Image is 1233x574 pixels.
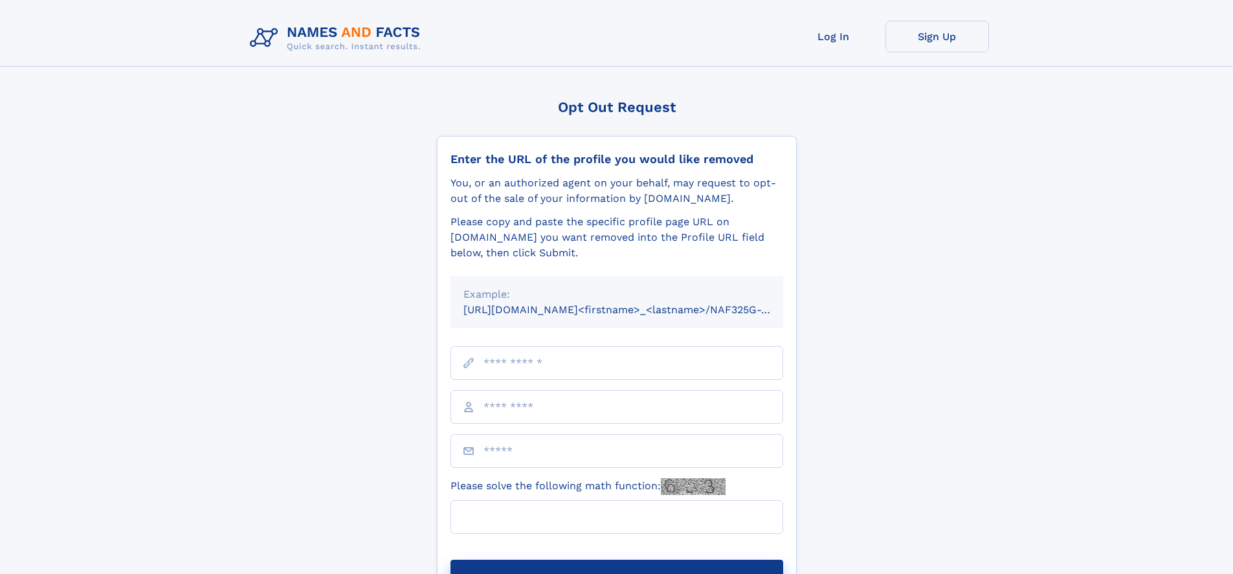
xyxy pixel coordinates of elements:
[450,152,783,166] div: Enter the URL of the profile you would like removed
[437,99,797,115] div: Opt Out Request
[450,214,783,261] div: Please copy and paste the specific profile page URL on [DOMAIN_NAME] you want removed into the Pr...
[245,21,431,56] img: Logo Names and Facts
[782,21,885,52] a: Log In
[885,21,989,52] a: Sign Up
[463,287,770,302] div: Example:
[450,478,726,495] label: Please solve the following math function:
[463,304,808,316] small: [URL][DOMAIN_NAME]<firstname>_<lastname>/NAF325G-xxxxxxxx
[450,175,783,206] div: You, or an authorized agent on your behalf, may request to opt-out of the sale of your informatio...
